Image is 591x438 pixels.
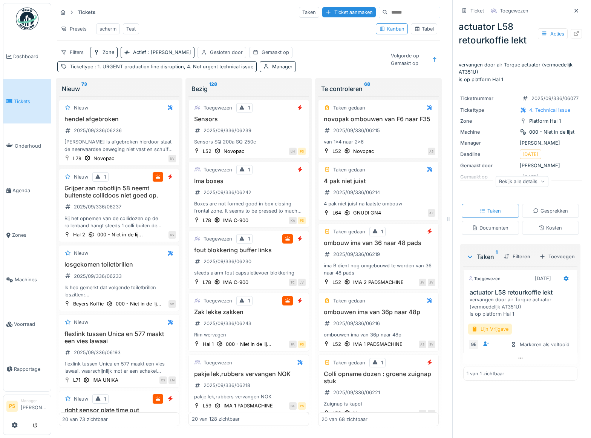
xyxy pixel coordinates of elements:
[192,200,306,214] div: Boxes are not formed good in box closing frontal zone. It seems to be pressed to much on the righ...
[535,275,551,282] div: [DATE]
[223,217,248,224] div: IMA C-900
[298,279,306,286] div: JV
[3,123,51,168] a: Onderhoud
[332,341,341,348] div: L52
[192,393,306,400] div: pakje lek,rubbers vervangen NOK
[57,23,90,34] div: Presets
[289,217,297,224] div: KA
[3,79,51,123] a: Tickets
[192,116,306,123] h3: Sensors
[73,376,80,384] div: L71
[14,321,48,328] span: Voorraad
[460,139,517,147] div: Manager
[14,366,48,373] span: Rapportage
[322,308,435,316] h3: ombouwen ima van 36p naar 48p
[192,416,240,423] div: 20 van 128 zichtbaar
[508,339,573,350] div: Markeren als voltooid
[496,252,498,261] sup: 1
[97,231,143,238] div: 000 - Niet in de lij...
[470,7,484,14] div: Ticket
[496,176,548,187] div: Bekijk alle details
[332,279,341,286] div: L52
[57,47,87,58] div: Filters
[322,7,376,17] div: Ticket aanmaken
[387,50,427,68] div: Volgorde op Gemaakt op
[3,347,51,391] a: Rapportage
[419,341,426,348] div: AS
[74,104,88,111] div: Nieuw
[333,297,365,304] div: Taken gedaan
[204,258,251,265] div: 2025/09/336/06230
[126,25,136,32] div: Test
[62,138,176,153] div: [PERSON_NAME] is afgebroken hierdoor staat de neerwaardse beweging niet vast en schuift deze alti...
[298,341,306,348] div: PS
[428,148,435,155] div: AS
[12,187,48,194] span: Agenda
[192,177,306,185] h3: Ima boxes
[460,128,517,136] div: Machine
[460,117,517,125] div: Zone
[322,138,435,145] div: van 1x4 naar 2x6
[3,168,51,213] a: Agenda
[15,276,48,283] span: Machines
[159,376,167,384] div: CS
[13,53,48,60] span: Dashboard
[333,228,365,235] div: Taken gedaan
[468,324,512,335] div: Lijn Vrijgave
[460,151,517,158] div: Deadline
[248,166,250,173] div: 1
[468,276,501,282] div: Toegewezen
[203,341,214,348] div: Hal 1
[289,279,297,286] div: TC
[3,258,51,302] a: Machines
[428,279,435,286] div: JV
[3,34,51,79] a: Dashboard
[203,217,211,224] div: L78
[104,395,106,403] div: 1
[333,127,380,134] div: 2025/09/336/06215
[93,155,114,162] div: Novopac
[192,247,306,254] h3: fout blokkering buffer links
[428,410,435,417] div: JV
[333,166,365,173] div: Taken gedaan
[467,370,504,377] div: 1 van 1 zichtbaar
[21,398,48,404] div: Manager
[74,203,121,210] div: 2025/09/336/06237
[104,173,106,180] div: 1
[536,251,578,262] div: Toevoegen
[204,382,250,389] div: 2025/09/336/06218
[70,63,253,70] div: Tickettype
[6,401,18,412] li: PS
[298,402,306,410] div: PS
[248,235,250,242] div: 1
[62,360,176,375] div: flexlink tussen Unica en 577 maakt een vies lawaai. waarschijnlijk mot er een schakel weggenomen ...
[248,104,250,111] div: 1
[74,127,122,134] div: 2025/09/336/06236
[529,106,570,114] div: 4. Technical issue
[322,400,435,407] div: Zuignap is kapot
[500,7,528,14] div: Toegewezen
[62,215,176,229] div: Bij het opnemen van de collidozen op de rollenband hangt steeds 1 colli buiten de grijper. Hierdo...
[203,402,211,409] div: L59
[460,139,580,147] div: [PERSON_NAME]
[333,104,365,111] div: Taken gedaan
[74,250,88,257] div: Nieuw
[3,302,51,347] a: Voorraad
[460,162,580,169] div: [PERSON_NAME]
[322,177,435,185] h3: 4 pak niet juist
[414,25,434,32] div: Tabel
[262,49,289,56] div: Gemaakt op
[529,128,574,136] div: 000 - Niet in de lijst
[289,402,297,410] div: BA
[168,231,176,239] div: KV
[62,416,108,423] div: 20 van 73 zichtbaar
[539,224,562,231] div: Kosten
[204,320,251,327] div: 2025/09/336/06243
[210,49,243,56] div: Gesloten door
[353,410,374,417] div: Novopac
[62,185,176,199] h3: Grijper aan robotlijn 58 neemt buitenste collidoos niet goed op.
[480,207,501,214] div: Taken
[333,389,380,396] div: 2025/09/336/06221
[21,398,48,414] li: [PERSON_NAME]
[146,49,191,55] span: : [PERSON_NAME]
